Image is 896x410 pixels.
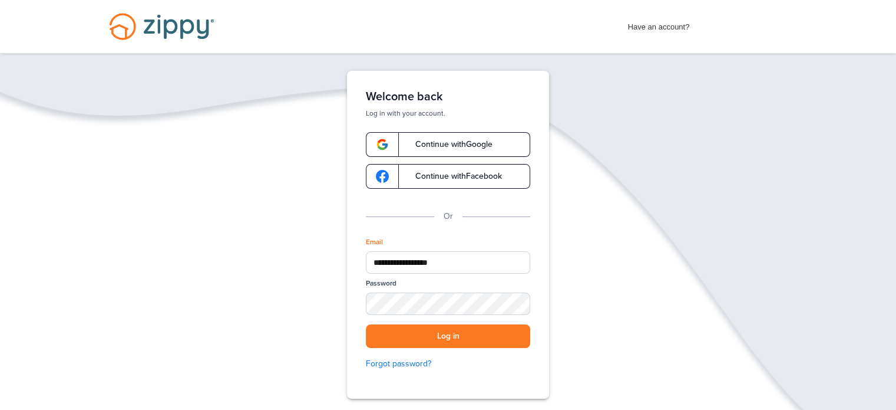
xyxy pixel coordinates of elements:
h1: Welcome back [366,90,530,104]
label: Password [366,278,396,288]
p: Log in with your account. [366,109,530,118]
input: Email [366,251,530,274]
span: Have an account? [628,15,690,34]
span: Continue with Facebook [404,172,502,181]
label: Email [366,237,383,247]
input: Password [366,293,530,315]
img: google-logo [376,170,389,183]
a: Forgot password? [366,357,530,370]
a: google-logoContinue withGoogle [366,132,530,157]
a: google-logoContinue withFacebook [366,164,530,189]
button: Log in [366,324,530,349]
p: Or [444,210,453,223]
span: Continue with Google [404,140,492,149]
img: google-logo [376,138,389,151]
